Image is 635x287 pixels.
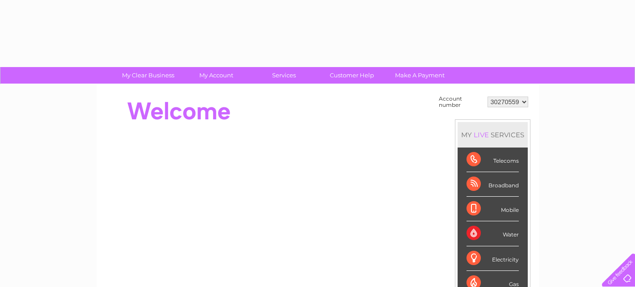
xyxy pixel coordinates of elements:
[467,221,519,246] div: Water
[315,67,389,84] a: Customer Help
[467,148,519,172] div: Telecoms
[472,131,491,139] div: LIVE
[437,93,485,110] td: Account number
[458,122,528,148] div: MY SERVICES
[383,67,457,84] a: Make A Payment
[179,67,253,84] a: My Account
[467,246,519,271] div: Electricity
[467,197,519,221] div: Mobile
[247,67,321,84] a: Services
[467,172,519,197] div: Broadband
[111,67,185,84] a: My Clear Business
